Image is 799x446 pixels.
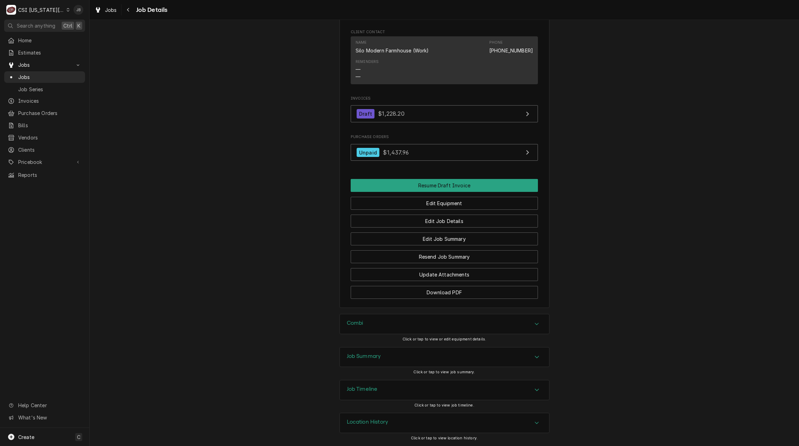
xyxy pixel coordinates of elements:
span: Search anything [17,22,55,29]
a: Go to What's New [4,412,85,423]
button: Edit Job Summary [351,232,538,245]
button: Accordion Details Expand Trigger [340,314,549,334]
span: Jobs [18,73,82,81]
a: Go to Pricebook [4,156,85,168]
button: Accordion Details Expand Trigger [340,413,549,433]
span: Reports [18,171,82,179]
button: Resend Job Summary [351,250,538,263]
h3: Location History [347,419,388,425]
span: $1,228.20 [378,110,404,117]
a: Go to Help Center [4,400,85,411]
div: Job Timeline [339,380,549,400]
div: Button Group Row [351,263,538,281]
span: Purchase Orders [351,134,538,140]
a: Invoices [4,95,85,107]
div: Accordion Header [340,380,549,400]
div: Button Group Row [351,179,538,192]
div: Accordion Header [340,413,549,433]
span: C [77,433,80,441]
div: CSI [US_STATE][GEOGRAPHIC_DATA] [18,6,64,14]
span: Click or tap to view or edit equipment details. [402,337,486,341]
button: Navigate back [123,4,134,15]
span: Invoices [351,96,538,101]
span: Create [18,434,34,440]
div: Name [356,40,367,45]
button: Accordion Details Expand Trigger [340,380,549,400]
button: Accordion Details Expand Trigger [340,347,549,367]
span: Click or tap to view job summary. [413,370,475,374]
div: Accordion Header [340,347,549,367]
div: CSI Kansas City's Avatar [6,5,16,15]
a: Vendors [4,132,85,143]
div: Button Group Row [351,245,538,263]
button: Resume Draft Invoice [351,179,538,192]
a: Job Series [4,84,85,95]
button: Download PDF [351,286,538,299]
div: Silo Modern Farmhouse (Work) [356,47,429,54]
a: Clients [4,144,85,156]
button: Update Attachments [351,268,538,281]
div: C [6,5,16,15]
span: Invoices [18,97,82,105]
span: Purchase Orders [18,109,82,117]
div: Reminders [356,59,379,80]
div: — [356,73,360,80]
div: Name [356,40,429,54]
div: Button Group Row [351,228,538,245]
div: Accordion Header [340,314,549,334]
span: Estimates [18,49,82,56]
span: Jobs [105,6,117,14]
span: Jobs [18,61,71,69]
span: What's New [18,414,81,421]
div: Job Summary [339,347,549,367]
div: Unpaid [357,148,379,157]
span: Bills [18,122,82,129]
div: Reminders [356,59,379,65]
button: Edit Job Details [351,215,538,228]
div: Combi [339,314,549,334]
div: Button Group Row [351,281,538,299]
span: K [77,22,80,29]
div: Client Contact List [351,36,538,87]
span: Clients [18,146,82,153]
div: Invoices [351,96,538,126]
h3: Combi [347,320,363,326]
a: View Purchase Order [351,144,538,161]
span: Job Details [134,5,168,15]
a: Estimates [4,47,85,58]
div: Button Group Row [351,210,538,228]
a: View Invoice [351,105,538,122]
div: Contact [351,36,538,84]
span: Click or tap to view location history. [411,436,478,440]
div: Draft [357,109,374,118]
span: Job Series [18,86,82,93]
div: Joshua Bennett's Avatar [73,5,83,15]
div: — [356,66,360,73]
span: Help Center [18,402,81,409]
a: Home [4,35,85,46]
span: Client Contact [351,29,538,35]
div: Phone [489,40,533,54]
span: $1,437.96 [383,149,408,156]
div: JB [73,5,83,15]
a: Bills [4,120,85,131]
span: Pricebook [18,158,71,166]
a: Go to Jobs [4,59,85,71]
div: Button Group Row [351,192,538,210]
span: Vendors [18,134,82,141]
button: Search anythingCtrlK [4,20,85,32]
a: [PHONE_NUMBER] [489,48,533,53]
a: Purchase Orders [4,107,85,119]
span: Ctrl [63,22,72,29]
a: Jobs [92,4,120,16]
a: Reports [4,169,85,181]
div: Phone [489,40,503,45]
div: Button Group [351,179,538,299]
span: Click or tap to view job timeline. [414,403,474,408]
h3: Job Timeline [347,386,378,393]
div: Purchase Orders [351,134,538,164]
button: Edit Equipment [351,197,538,210]
a: Jobs [4,71,85,83]
h3: Job Summary [347,353,381,360]
div: Client Contact [351,29,538,87]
